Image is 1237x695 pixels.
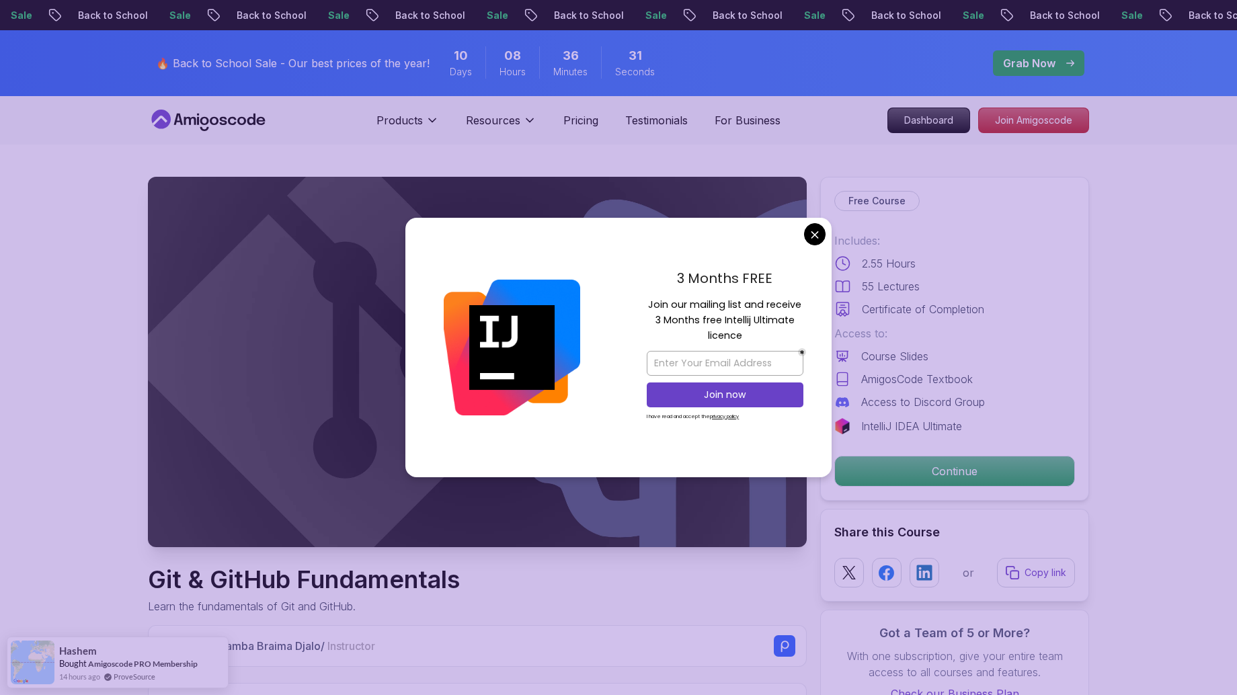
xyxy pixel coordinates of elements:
[963,565,974,581] p: or
[59,658,87,669] span: Bought
[1109,9,1152,22] p: Sale
[834,648,1075,680] p: With one subscription, give your entire team access to all courses and features.
[114,671,155,682] a: ProveSource
[224,9,315,22] p: Back to School
[466,112,520,128] p: Resources
[65,9,157,22] p: Back to School
[59,645,97,657] span: Hashem
[148,566,460,593] h1: Git & GitHub Fundamentals
[859,9,950,22] p: Back to School
[887,108,970,133] a: Dashboard
[1003,55,1055,71] p: Grab Now
[848,194,906,208] p: Free Course
[834,456,1075,487] button: Continue
[834,233,1075,249] p: Includes:
[791,9,834,22] p: Sale
[835,456,1074,486] p: Continue
[861,348,928,364] p: Course Slides
[1017,9,1109,22] p: Back to School
[159,636,180,657] img: Nelson Djalo
[834,624,1075,643] h3: Got a Team of 5 or More?
[700,9,791,22] p: Back to School
[504,46,521,65] span: 8 Hours
[466,112,536,139] button: Resources
[327,639,375,653] span: Instructor
[625,112,688,128] a: Testimonials
[633,9,676,22] p: Sale
[861,371,973,387] p: AmigosCode Textbook
[862,301,984,317] p: Certificate of Completion
[1025,566,1066,579] p: Copy link
[862,278,920,294] p: 55 Lectures
[862,255,916,272] p: 2.55 Hours
[834,523,1075,542] h2: Share this Course
[861,418,962,434] p: IntelliJ IDEA Ultimate
[978,108,1089,133] a: Join Amigoscode
[148,177,807,547] img: git-github-fundamentals_thumbnail
[454,46,468,65] span: 10 Days
[59,671,100,682] span: 14 hours ago
[979,108,1088,132] p: Join Amigoscode
[997,558,1075,587] button: Copy link
[834,325,1075,341] p: Access to:
[950,9,993,22] p: Sale
[615,65,655,79] span: Seconds
[148,598,460,614] p: Learn the fundamentals of Git and GitHub.
[474,9,517,22] p: Sale
[157,9,200,22] p: Sale
[888,108,969,132] p: Dashboard
[563,46,579,65] span: 36 Minutes
[450,65,472,79] span: Days
[500,65,526,79] span: Hours
[11,641,54,684] img: provesource social proof notification image
[315,9,358,22] p: Sale
[861,394,985,410] p: Access to Discord Group
[553,65,588,79] span: Minutes
[376,112,439,139] button: Products
[541,9,633,22] p: Back to School
[88,659,198,669] a: Amigoscode PRO Membership
[563,112,598,128] a: Pricing
[156,55,430,71] p: 🔥 Back to School Sale - Our best prices of the year!
[715,112,781,128] a: For Business
[376,112,423,128] p: Products
[629,46,642,65] span: 31 Seconds
[383,9,474,22] p: Back to School
[186,638,375,654] p: Mama Samba Braima Djalo /
[834,418,850,434] img: jetbrains logo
